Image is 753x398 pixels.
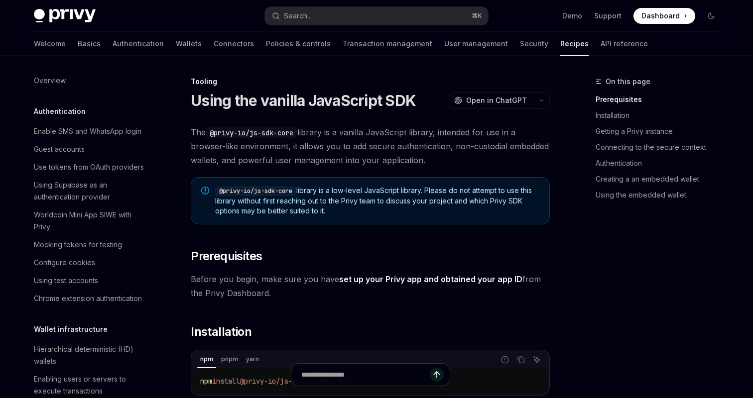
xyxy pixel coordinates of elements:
code: @privy-io/js-sdk-core [215,186,296,196]
div: npm [197,353,216,365]
input: Ask a question... [301,364,430,386]
a: Support [594,11,622,21]
a: Authentication [596,155,727,171]
div: Using test accounts [34,275,98,287]
span: ⌘ K [472,12,482,20]
a: Getting a Privy instance [596,123,727,139]
div: Tooling [191,77,550,87]
a: Using Supabase as an authentication provider [26,176,153,206]
button: Copy the contents from the code block [514,353,527,366]
a: Transaction management [343,32,432,56]
div: Enabling users or servers to execute transactions [34,373,147,397]
a: Dashboard [633,8,695,24]
span: library is a low-level JavaScript library. Please do not attempt to use this library without firs... [215,186,539,216]
div: Chrome extension authentication [34,293,142,304]
h1: Using the vanilla JavaScript SDK [191,92,416,109]
div: Using Supabase as an authentication provider [34,179,147,203]
a: Chrome extension authentication [26,290,153,307]
a: Prerequisites [596,92,727,107]
a: Basics [78,32,101,56]
a: set up your Privy app and obtained your app ID [339,274,522,285]
a: Mocking tokens for testing [26,236,153,254]
button: Toggle dark mode [703,8,719,24]
button: Report incorrect code [499,353,511,366]
span: Before you begin, make sure you have from the Privy Dashboard. [191,272,550,300]
div: Search... [284,10,312,22]
button: Open in ChatGPT [448,92,533,109]
a: Authentication [113,32,164,56]
a: API reference [601,32,648,56]
img: dark logo [34,9,96,23]
h5: Authentication [34,105,86,117]
a: Using test accounts [26,272,153,290]
a: Worldcoin Mini App SIWE with Privy [26,206,153,236]
div: Use tokens from OAuth providers [34,161,144,173]
button: Ask AI [530,353,543,366]
svg: Note [201,187,209,195]
span: Dashboard [641,11,680,21]
a: Creating a an embedded wallet [596,171,727,187]
button: Send message [430,368,444,382]
a: Use tokens from OAuth providers [26,158,153,176]
span: The library is a vanilla JavaScript library, intended for use in a browser-like environment, it a... [191,125,550,167]
a: Enable SMS and WhatsApp login [26,122,153,140]
div: Overview [34,75,66,87]
div: Mocking tokens for testing [34,239,122,251]
a: Connecting to the secure context [596,139,727,155]
code: @privy-io/js-sdk-core [206,127,297,138]
a: Overview [26,72,153,90]
span: Prerequisites [191,248,262,264]
div: Guest accounts [34,143,85,155]
h5: Wallet infrastructure [34,323,108,335]
span: Installation [191,324,251,340]
a: Installation [596,107,727,123]
a: Welcome [34,32,66,56]
a: Wallets [176,32,202,56]
button: Open search [265,7,488,25]
a: Configure cookies [26,254,153,272]
a: Recipes [560,32,589,56]
div: Hierarchical deterministic (HD) wallets [34,343,147,367]
span: Open in ChatGPT [466,96,527,105]
div: Worldcoin Mini App SIWE with Privy [34,209,147,233]
a: User management [444,32,508,56]
div: Configure cookies [34,257,95,269]
div: pnpm [218,353,241,365]
span: On this page [606,76,650,88]
div: Enable SMS and WhatsApp login [34,125,141,137]
a: Demo [562,11,582,21]
a: Using the embedded wallet [596,187,727,203]
a: Guest accounts [26,140,153,158]
div: yarn [243,353,262,365]
a: Connectors [214,32,254,56]
a: Security [520,32,548,56]
a: Policies & controls [266,32,331,56]
a: Hierarchical deterministic (HD) wallets [26,340,153,370]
